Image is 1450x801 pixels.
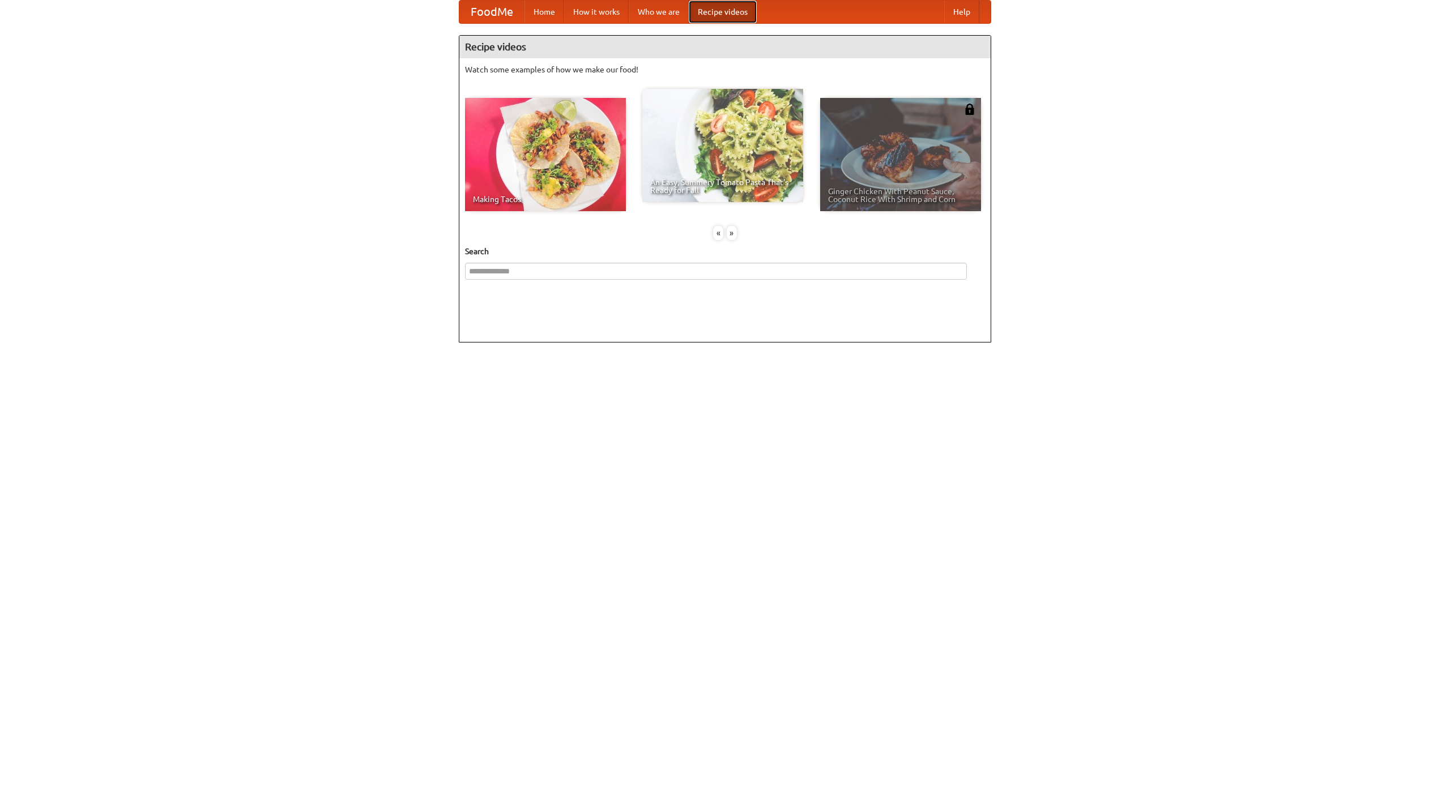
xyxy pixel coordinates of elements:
a: Making Tacos [465,98,626,211]
span: Making Tacos [473,195,618,203]
span: An Easy, Summery Tomato Pasta That's Ready for Fall [650,178,795,194]
a: Who we are [629,1,689,23]
a: FoodMe [459,1,524,23]
a: Home [524,1,564,23]
a: Recipe videos [689,1,757,23]
h5: Search [465,246,985,257]
a: An Easy, Summery Tomato Pasta That's Ready for Fall [642,89,803,202]
div: » [727,226,737,240]
a: How it works [564,1,629,23]
div: « [713,226,723,240]
p: Watch some examples of how we make our food! [465,64,985,75]
h4: Recipe videos [459,36,991,58]
img: 483408.png [964,104,975,115]
a: Help [944,1,979,23]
